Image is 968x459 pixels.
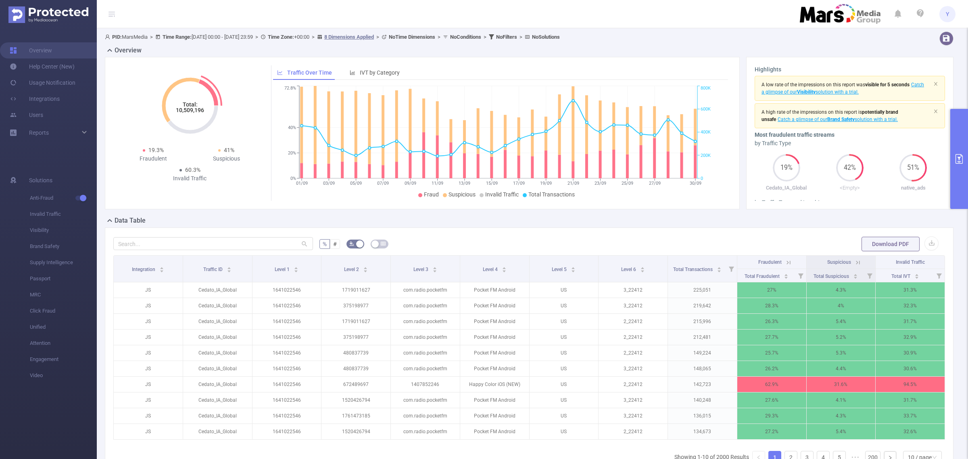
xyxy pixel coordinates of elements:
[183,282,252,298] p: Cedato_IA_Global
[599,298,668,313] p: 3_22412
[183,408,252,424] p: Cedato_IA_Global
[599,282,668,298] p: 3_22412
[391,424,460,439] p: com.radio.pocketfm
[321,314,390,329] p: 1719011627
[114,298,183,313] p: JS
[321,361,390,376] p: 480837739
[761,82,855,88] span: A low rate of the impressions on this report
[288,150,296,156] tspan: 20%
[668,361,737,376] p: 148,065
[321,298,390,313] p: 375198977
[668,282,737,298] p: 225,051
[758,259,782,265] span: Fraudulent
[853,273,858,277] div: Sort
[30,319,97,335] span: Unified
[432,269,437,271] i: icon: caret-down
[784,273,789,277] div: Sort
[876,330,945,345] p: 32.9%
[114,392,183,408] p: JS
[517,34,525,40] span: >
[761,109,857,115] span: A high rate of the impressions on this report
[160,266,164,268] i: icon: caret-up
[381,241,386,246] i: icon: table
[673,267,714,272] span: Total Transactions
[807,408,876,424] p: 4.3%
[253,34,261,40] span: >
[530,424,599,439] p: US
[377,181,389,186] tspan: 07/09
[105,34,112,40] i: icon: user
[807,377,876,392] p: 31.6%
[460,361,529,376] p: Pocket FM Android
[277,70,283,75] i: icon: line-chart
[227,266,232,271] div: Sort
[784,275,789,278] i: icon: caret-down
[755,139,945,148] div: by Traffic Type
[432,266,437,271] div: Sort
[483,267,499,272] span: Level 4
[807,298,876,313] p: 4%
[148,147,164,153] span: 19.3%
[176,107,204,113] tspan: 10,509,196
[182,101,197,108] tspan: Total:
[571,266,576,271] div: Sort
[185,167,200,173] span: 60.3%
[391,345,460,361] p: com.radio.pocketfm
[701,106,711,112] tspan: 600K
[29,129,49,136] span: Reports
[309,34,317,40] span: >
[807,282,876,298] p: 4.3%
[344,267,360,272] span: Level 2
[668,345,737,361] p: 149,224
[296,181,308,186] tspan: 01/09
[460,424,529,439] p: Pocket FM Android
[30,206,97,222] span: Invalid Traffic
[865,82,910,88] b: visible for 5 seconds
[755,184,818,192] p: Cedato_IA_Global
[30,351,97,367] span: Engagement
[183,377,252,392] p: Cedato_IA_Global
[424,191,439,198] span: Fraud
[784,273,789,275] i: icon: caret-up
[183,361,252,376] p: Cedato_IA_Global
[599,361,668,376] p: 3_22412
[933,79,938,88] button: icon: close
[183,314,252,329] p: Cedato_IA_Global
[114,314,183,329] p: JS
[737,361,806,376] p: 26.2%
[755,65,945,74] h3: Highlights
[10,75,75,91] a: Usage Notification
[530,392,599,408] p: US
[29,125,49,141] a: Reports
[827,117,855,122] b: Brand Safety
[571,266,576,268] i: icon: caret-up
[160,269,164,271] i: icon: caret-down
[737,282,806,298] p: 27%
[807,330,876,345] p: 5.2%
[8,6,88,23] img: Protected Media
[599,377,668,392] p: 2_22412
[29,172,52,188] span: Solutions
[481,34,489,40] span: >
[321,377,390,392] p: 672489697
[899,165,927,171] span: 51%
[853,275,858,278] i: icon: caret-down
[882,184,945,192] p: native_ads
[114,330,183,345] p: JS
[252,377,321,392] p: 1641022546
[363,266,368,268] i: icon: caret-up
[640,266,645,271] div: Sort
[432,266,437,268] i: icon: caret-up
[391,408,460,424] p: com.radio.pocketfm
[252,298,321,313] p: 1641022546
[599,408,668,424] p: 3_22412
[827,259,851,265] span: Suspicious
[532,34,560,40] b: No Solutions
[853,273,858,275] i: icon: caret-up
[933,107,938,116] button: icon: close
[321,282,390,298] p: 1719011627
[640,266,645,268] i: icon: caret-up
[599,392,668,408] p: 3_22412
[290,176,296,181] tspan: 0%
[530,345,599,361] p: US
